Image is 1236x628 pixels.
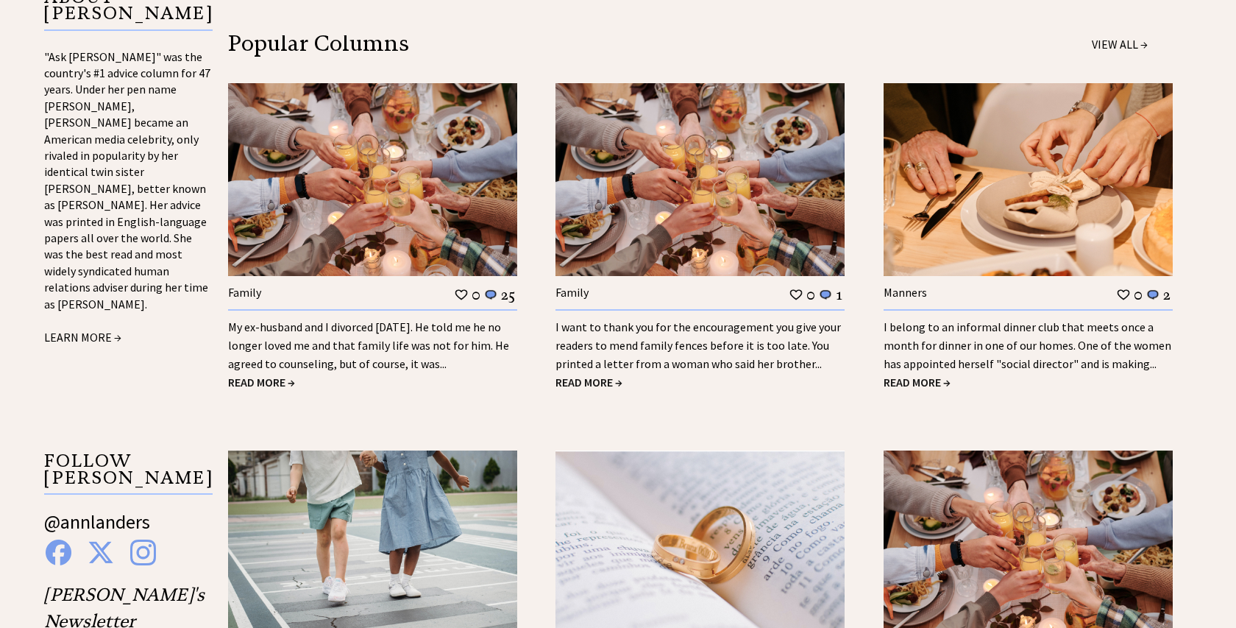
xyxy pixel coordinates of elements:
p: FOLLOW [PERSON_NAME] [44,453,213,495]
img: family.jpg [555,83,845,276]
td: 2 [1162,285,1171,304]
div: "Ask [PERSON_NAME]" was the country's #1 advice column for 47 years. Under her pen name [PERSON_N... [44,49,213,347]
img: message_round%201.png [1146,289,1160,302]
div: Popular Columns [228,35,806,52]
a: Manners [884,285,927,300]
img: facebook%20blue.png [46,540,71,565]
td: 1 [835,285,843,304]
td: 0 [806,285,816,304]
img: message_round%201.png [483,289,498,302]
a: I want to thank you for the encouragement you give your readers to mend family fences before it i... [555,320,841,371]
td: 0 [471,285,481,304]
img: family.jpg [228,83,517,276]
a: READ MORE → [884,375,951,389]
img: heart_outline%201.png [789,288,803,302]
a: My ex-husband and I divorced [DATE]. He told me he no longer loved me and that family life was no... [228,320,509,371]
a: I belong to an informal dinner club that meets once a month for dinner in one of our homes. One o... [884,320,1171,371]
a: LEARN MORE → [44,330,121,345]
img: x%20blue.png [88,540,114,565]
a: @annlanders [44,509,150,548]
a: VIEW ALL → [1092,37,1148,52]
a: Family [228,285,261,300]
img: manners.jpg [884,83,1173,276]
img: heart_outline%201.png [1116,288,1131,302]
td: 25 [500,285,516,304]
td: 0 [1133,285,1143,304]
a: READ MORE → [228,375,295,389]
img: instagram%20blue.png [130,540,156,565]
a: Family [555,285,589,300]
img: heart_outline%201.png [454,288,469,302]
a: READ MORE → [555,375,622,389]
img: message_round%201.png [818,289,833,302]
